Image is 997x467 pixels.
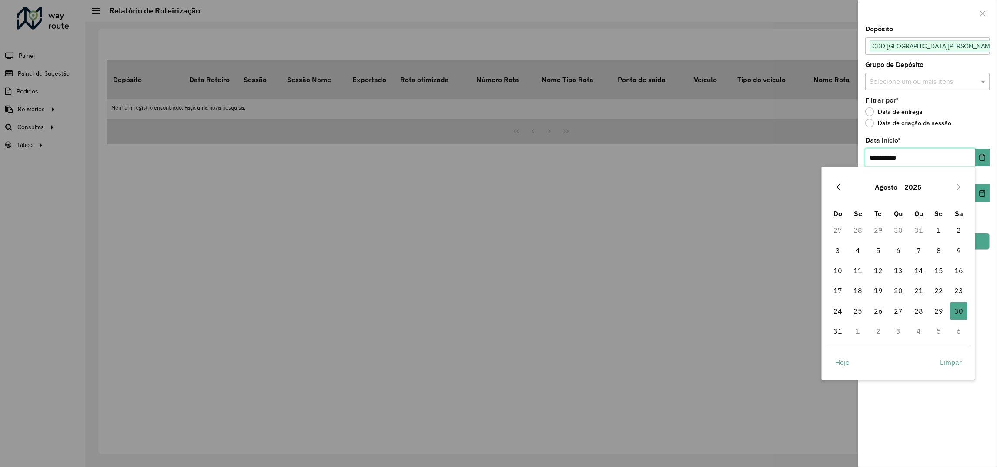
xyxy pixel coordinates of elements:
[828,321,848,341] td: 31
[910,302,927,320] span: 28
[888,301,908,321] td: 27
[950,302,967,320] span: 30
[950,262,967,279] span: 16
[910,282,927,299] span: 21
[848,280,868,300] td: 18
[888,240,908,260] td: 6
[829,262,846,279] span: 10
[908,240,928,260] td: 7
[829,302,846,320] span: 24
[849,262,867,279] span: 11
[949,301,969,321] td: 30
[930,221,947,239] span: 1
[910,262,927,279] span: 14
[871,177,901,197] button: Choose Month
[865,107,923,116] label: Data de entrega
[929,321,949,341] td: 5
[828,240,848,260] td: 3
[955,209,963,218] span: Sa
[848,260,868,280] td: 11
[929,301,949,321] td: 29
[849,242,867,259] span: 4
[865,95,899,106] label: Filtrar por
[868,321,888,341] td: 2
[930,282,947,299] span: 22
[934,209,943,218] span: Se
[933,354,969,371] button: Limpar
[829,242,846,259] span: 3
[833,209,842,218] span: Do
[865,24,893,34] label: Depósito
[870,262,887,279] span: 12
[949,220,969,240] td: 2
[910,242,927,259] span: 7
[890,302,907,320] span: 27
[870,282,887,299] span: 19
[874,209,882,218] span: Te
[908,220,928,240] td: 31
[950,242,967,259] span: 9
[854,209,862,218] span: Se
[930,262,947,279] span: 15
[868,280,888,300] td: 19
[828,280,848,300] td: 17
[949,240,969,260] td: 9
[929,220,949,240] td: 1
[908,301,928,321] td: 28
[890,282,907,299] span: 20
[930,242,947,259] span: 8
[868,240,888,260] td: 5
[949,260,969,280] td: 16
[908,280,928,300] td: 21
[975,149,990,166] button: Choose Date
[829,322,846,340] span: 31
[831,180,845,194] button: Previous Month
[888,321,908,341] td: 3
[888,220,908,240] td: 30
[828,260,848,280] td: 10
[950,282,967,299] span: 23
[929,260,949,280] td: 15
[940,357,962,367] span: Limpar
[890,262,907,279] span: 13
[828,220,848,240] td: 27
[868,301,888,321] td: 26
[828,354,857,371] button: Hoje
[865,119,951,127] label: Data de criação da sessão
[952,180,966,194] button: Next Month
[865,60,923,70] label: Grupo de Depósito
[888,280,908,300] td: 20
[929,280,949,300] td: 22
[949,321,969,341] td: 6
[929,240,949,260] td: 8
[828,301,848,321] td: 24
[914,209,923,218] span: Qu
[890,242,907,259] span: 6
[950,221,967,239] span: 2
[848,301,868,321] td: 25
[835,357,850,367] span: Hoje
[908,321,928,341] td: 4
[870,242,887,259] span: 5
[848,240,868,260] td: 4
[908,260,928,280] td: 14
[901,177,925,197] button: Choose Year
[848,321,868,341] td: 1
[868,260,888,280] td: 12
[888,260,908,280] td: 13
[868,220,888,240] td: 29
[930,302,947,320] span: 29
[848,220,868,240] td: 28
[870,302,887,320] span: 26
[849,282,867,299] span: 18
[949,280,969,300] td: 23
[975,184,990,202] button: Choose Date
[821,167,975,380] div: Choose Date
[849,302,867,320] span: 25
[829,282,846,299] span: 17
[894,209,903,218] span: Qu
[865,135,901,146] label: Data início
